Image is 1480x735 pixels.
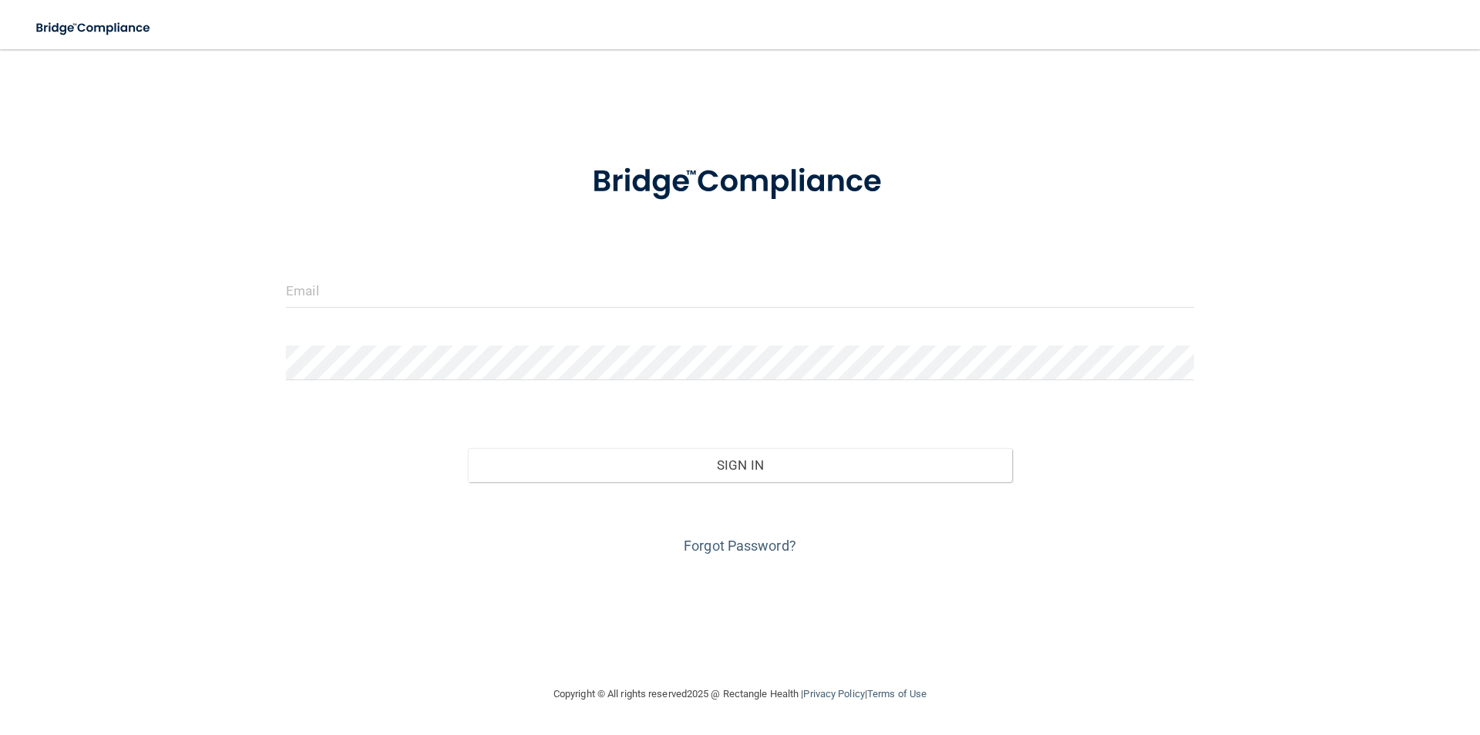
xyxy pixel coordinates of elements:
[459,669,1021,719] div: Copyright © All rights reserved 2025 @ Rectangle Health | |
[867,688,927,700] a: Terms of Use
[468,448,1013,482] button: Sign In
[560,142,920,222] img: bridge_compliance_login_screen.278c3ca4.svg
[684,538,796,554] a: Forgot Password?
[803,688,864,700] a: Privacy Policy
[23,12,165,44] img: bridge_compliance_login_screen.278c3ca4.svg
[286,273,1194,308] input: Email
